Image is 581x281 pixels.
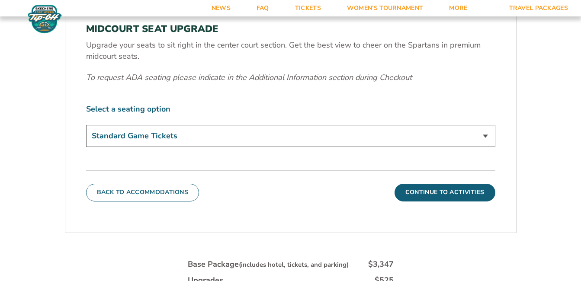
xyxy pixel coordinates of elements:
[86,40,495,61] p: Upgrade your seats to sit right in the center court section. Get the best view to cheer on the Sp...
[86,23,495,35] h3: MIDCOURT SEAT UPGRADE
[368,259,394,270] div: $3,347
[26,4,64,34] img: Fort Myers Tip-Off
[188,259,349,270] div: Base Package
[86,104,495,115] label: Select a seating option
[86,72,412,83] em: To request ADA seating please indicate in the Additional Information section during Checkout
[239,260,349,269] small: (includes hotel, tickets, and parking)
[86,184,199,201] button: Back To Accommodations
[395,184,495,201] button: Continue To Activities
